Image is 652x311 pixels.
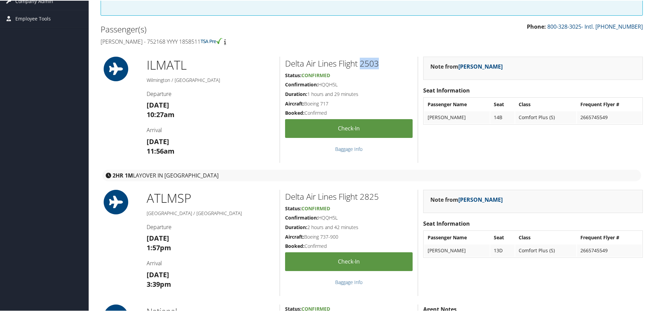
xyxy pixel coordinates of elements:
th: Passenger Name [424,231,490,243]
strong: [DATE] [147,269,169,279]
strong: Note from [430,195,503,203]
h4: Arrival [147,259,275,266]
strong: Confirmation: [285,81,318,87]
img: tsa-precheck.png [201,37,223,43]
span: Employee Tools [15,10,51,27]
strong: 11:56am [147,146,175,155]
h2: Passenger(s) [101,23,367,34]
th: Class [515,98,576,110]
h1: ATL MSP [147,189,275,206]
a: Check-in [285,118,413,137]
th: Class [515,231,576,243]
strong: Status: [285,204,301,211]
td: [PERSON_NAME] [424,111,490,123]
strong: Note from [430,62,503,70]
a: [PERSON_NAME] [458,195,503,203]
span: Confirmed [301,204,330,211]
h5: Confirmed [285,109,413,116]
a: 800-328-3025- Intl. [PHONE_NUMBER] [547,22,643,30]
strong: Seat Information [423,219,470,227]
h2: Delta Air Lines Flight 2825 [285,190,413,202]
span: Confirmed [301,71,330,78]
td: Comfort Plus (S) [515,111,576,123]
td: [PERSON_NAME] [424,244,490,256]
strong: Booked: [285,242,305,249]
strong: 3:39pm [147,279,171,288]
h5: 2 hours and 42 minutes [285,223,413,230]
a: Baggage Info [335,145,362,152]
strong: Aircraft: [285,100,304,106]
h5: [GEOGRAPHIC_DATA] / [GEOGRAPHIC_DATA] [147,209,275,216]
strong: 10:27am [147,109,175,118]
a: Baggage Info [335,278,362,285]
th: Passenger Name [424,98,490,110]
strong: Confirmation: [285,214,318,220]
strong: [DATE] [147,136,169,145]
th: Seat [490,231,515,243]
h5: Confirmed [285,242,413,249]
strong: Aircraft: [285,233,304,239]
td: 2665745549 [577,111,642,123]
strong: Duration: [285,223,307,230]
strong: [DATE] [147,233,169,242]
h5: HQQH5L [285,81,413,87]
h5: HQQH5L [285,214,413,221]
h5: 1 hours and 29 minutes [285,90,413,97]
h5: Wilmington / [GEOGRAPHIC_DATA] [147,76,275,83]
strong: Duration: [285,90,307,97]
strong: 1:57pm [147,242,171,252]
h4: Departure [147,89,275,97]
strong: Booked: [285,109,305,115]
td: 14B [490,111,515,123]
strong: 2HR 1M [113,171,133,179]
th: Frequent Flyer # [577,98,642,110]
td: Comfort Plus (S) [515,244,576,256]
td: 2665745549 [577,244,642,256]
strong: [DATE] [147,100,169,109]
h4: Departure [147,223,275,230]
h2: Delta Air Lines Flight 2503 [285,57,413,69]
h4: Arrival [147,126,275,133]
h5: Boeing 737-900 [285,233,413,240]
th: Seat [490,98,515,110]
h5: Boeing 717 [285,100,413,107]
a: Check-in [285,252,413,270]
strong: Status: [285,71,301,78]
td: 13D [490,244,515,256]
h4: [PERSON_NAME] - 752168 YYYY 1858511 [101,37,367,45]
div: layover in [GEOGRAPHIC_DATA] [102,169,641,181]
h1: ILM ATL [147,56,275,73]
a: [PERSON_NAME] [458,62,503,70]
strong: Seat Information [423,86,470,94]
strong: Phone: [527,22,546,30]
th: Frequent Flyer # [577,231,642,243]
